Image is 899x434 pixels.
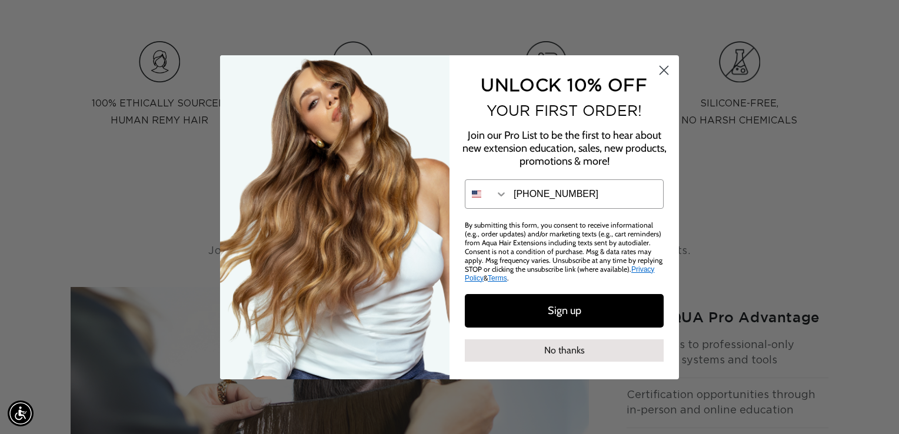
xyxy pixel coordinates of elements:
input: Phone Number [508,180,663,208]
a: Terms [488,274,507,282]
p: By submitting this form, you consent to receive informational (e.g., order updates) and/or market... [465,221,664,282]
span: UNLOCK 10% OFF [481,75,647,94]
iframe: Chat Widget [840,378,899,434]
button: Sign up [465,294,664,328]
button: Search Countries [465,180,508,208]
button: No thanks [465,339,664,362]
img: c32608a3-3715-491a-9676-2ea8b463c88f.png [220,55,449,379]
button: Close dialog [654,60,674,81]
span: Join our Pro List to be the first to hear about new extension education, sales, new products, pro... [462,129,667,168]
div: Accessibility Menu [8,400,34,426]
span: YOUR FIRST ORDER! [487,102,642,119]
img: United States [472,189,481,199]
a: Privacy Policy [465,265,654,282]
